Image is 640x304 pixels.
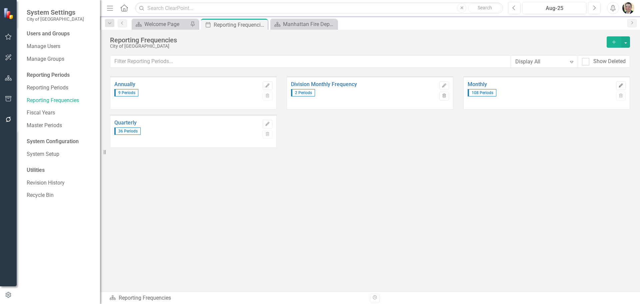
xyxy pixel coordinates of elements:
[114,89,138,96] span: 9 Periods
[27,71,93,79] div: Reporting Periods
[114,120,259,126] a: Quarterly
[515,58,566,65] div: Display All
[468,81,613,87] a: Monthly
[27,179,93,187] a: Revision History
[144,20,188,28] div: Welcome Page
[110,44,603,49] div: City of [GEOGRAPHIC_DATA]
[291,89,315,96] span: 2 Periods
[110,36,603,44] div: Reporting Frequencies
[525,4,584,12] div: Aug-25
[135,2,503,14] input: Search ClearPoint...
[114,127,141,135] span: 36 Periods
[3,8,15,19] img: ClearPoint Strategy
[468,89,496,96] span: 108 Periods
[27,55,93,63] a: Manage Groups
[468,3,501,13] button: Search
[27,150,93,158] a: System Setup
[593,58,626,65] div: Show Deleted
[272,20,335,28] a: Manhattan Fire Department Welcome Page
[27,84,93,92] a: Reporting Periods
[27,192,93,199] a: Recycle Bin
[27,122,93,129] a: Master Periods
[27,8,84,16] span: System Settings
[478,5,492,10] span: Search
[27,16,84,22] small: City of [GEOGRAPHIC_DATA]
[27,30,93,38] div: Users and Groups
[133,20,188,28] a: Welcome Page
[114,81,259,87] a: Annually
[27,43,93,50] a: Manage Users
[109,294,365,302] div: Reporting Frequencies
[27,97,93,104] a: Reporting Frequencies
[622,2,634,14] img: Andrew Lawson
[283,20,335,28] div: Manhattan Fire Department Welcome Page
[27,138,93,145] div: System Configuration
[214,21,266,29] div: Reporting Frequencies
[110,55,511,68] input: Filter Reporting Periods...
[27,167,93,174] div: Utilities
[291,81,436,87] a: Division Monthly Frequency
[522,2,586,14] button: Aug-25
[27,109,93,117] a: Fiscal Years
